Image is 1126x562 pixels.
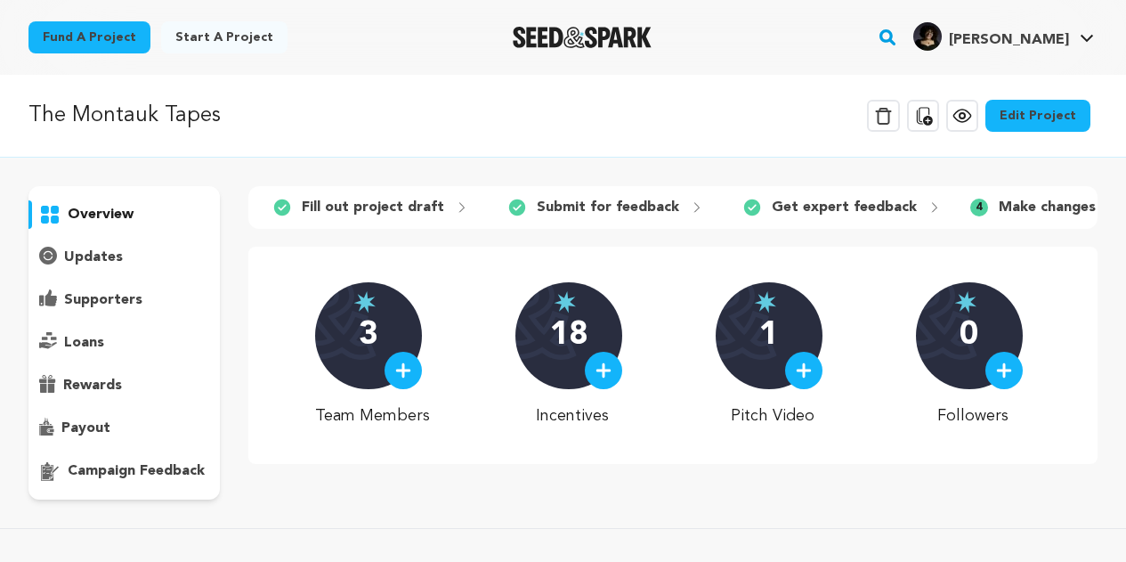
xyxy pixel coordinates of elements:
p: Pitch Video [716,403,830,428]
button: payout [28,414,220,443]
button: supporters [28,286,220,314]
p: Followers [916,403,1031,428]
p: Make changes [999,197,1096,218]
button: rewards [28,371,220,400]
a: Start a project [161,21,288,53]
button: updates [28,243,220,272]
p: 3 [359,318,377,354]
p: Team Members [315,403,430,428]
p: loans [64,332,104,354]
p: updates [64,247,123,268]
p: supporters [64,289,142,311]
p: overview [68,204,134,225]
p: Submit for feedback [537,197,679,218]
p: The Montauk Tapes [28,100,221,132]
p: 1 [759,318,778,354]
a: Nicole A.'s Profile [910,19,1098,51]
a: Seed&Spark Homepage [513,27,652,48]
p: Get expert feedback [772,197,917,218]
span: 4 [970,199,988,216]
img: plus.svg [595,362,612,379]
span: Nicole A.'s Profile [910,19,1098,56]
img: 5c3e2a07b7a97b80.jpg [913,22,942,51]
img: plus.svg [996,362,1012,379]
p: 18 [550,318,587,354]
span: [PERSON_NAME] [949,33,1069,47]
a: Fund a project [28,21,150,53]
img: Seed&Spark Logo Dark Mode [513,27,652,48]
a: Edit Project [985,100,1090,132]
p: campaign feedback [68,460,205,482]
p: Fill out project draft [302,197,444,218]
button: overview [28,200,220,229]
p: rewards [63,375,122,396]
button: campaign feedback [28,457,220,485]
img: plus.svg [796,362,812,379]
button: loans [28,329,220,357]
div: Nicole A.'s Profile [913,22,1069,51]
img: plus.svg [395,362,411,379]
p: Incentives [515,403,630,428]
p: 0 [960,318,978,354]
p: payout [61,418,110,439]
